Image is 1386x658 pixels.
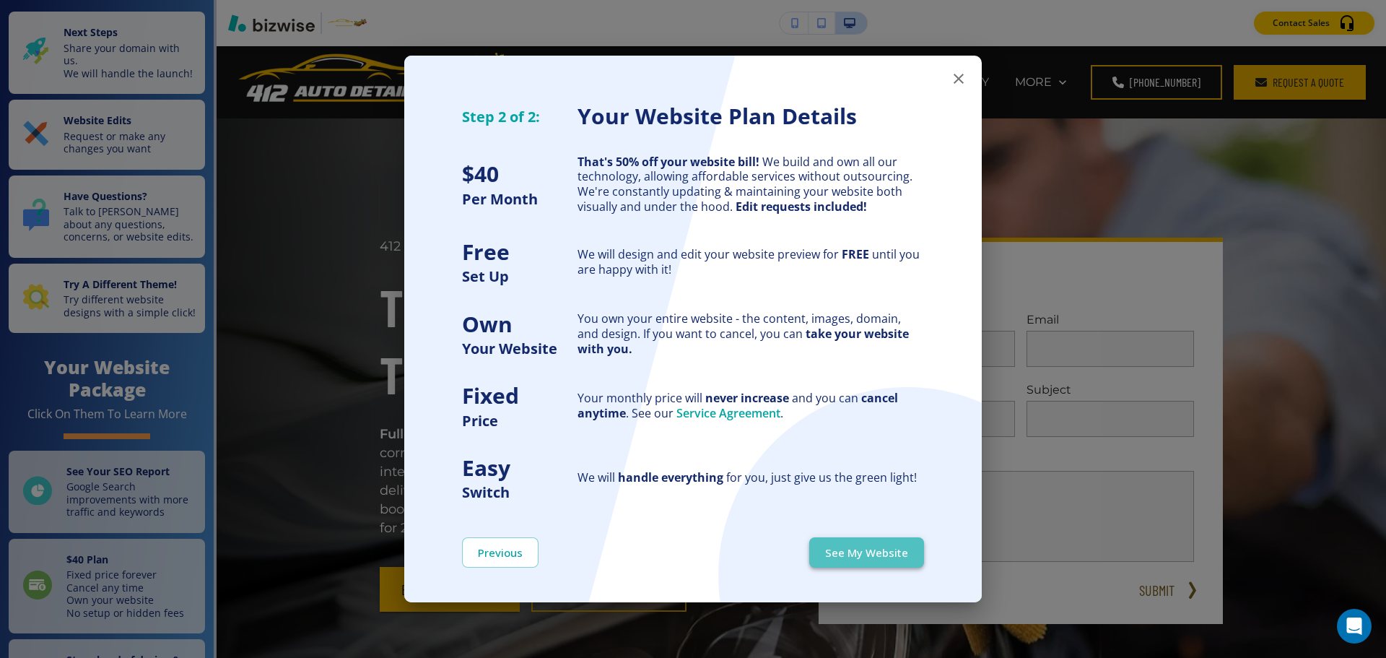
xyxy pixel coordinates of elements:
[577,311,924,356] div: You own your entire website - the content, images, domain, and design. If you want to cancel, you...
[676,405,780,421] a: Service Agreement
[462,411,577,430] h5: Price
[577,390,898,421] strong: cancel anytime
[462,189,577,209] h5: Per Month
[577,470,924,485] div: We will for you, just give us the green light!
[462,107,577,126] h5: Step 2 of 2:
[1337,609,1372,644] div: Open Intercom Messenger
[462,453,510,482] strong: Easy
[462,267,577,286] h5: Set Up
[736,199,867,215] strong: Edit requests included!
[577,247,924,277] div: We will design and edit your website preview for until you are happy with it!
[577,155,924,215] div: We build and own all our technology, allowing affordable services without outsourcing. We're cons...
[462,381,519,410] strong: Fixed
[462,309,513,339] strong: Own
[809,537,924,568] button: See My Website
[462,237,510,267] strong: Free
[577,391,924,421] div: Your monthly price will and you can . See our .
[462,339,577,358] h5: Your Website
[577,102,924,131] h3: Your Website Plan Details
[462,159,499,189] strong: $ 40
[577,154,759,170] strong: That's 50% off your website bill!
[462,482,577,502] h5: Switch
[842,246,869,262] strong: FREE
[618,469,723,485] strong: handle everything
[705,390,789,406] strong: never increase
[462,537,539,568] button: Previous
[577,326,909,357] strong: take your website with you.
